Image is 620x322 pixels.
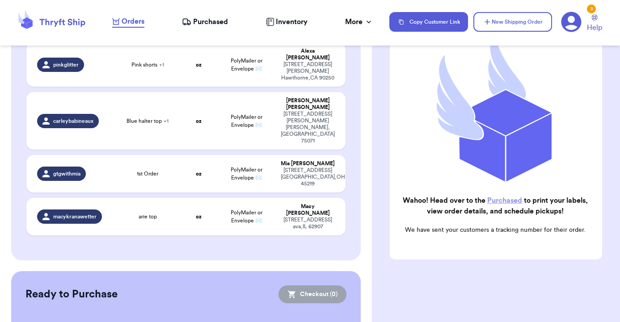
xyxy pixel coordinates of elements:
[131,61,164,68] span: Pink shorts
[487,197,522,204] a: Purchased
[196,62,202,67] strong: oz
[281,61,335,81] div: [STREET_ADDRESS][PERSON_NAME] Hawthorne , CA 90250
[276,17,308,27] span: Inventory
[281,160,335,167] div: Mia [PERSON_NAME]
[25,287,118,301] h2: Ready to Purchase
[122,16,144,27] span: Orders
[53,213,97,220] span: macykranawetter
[587,22,602,33] span: Help
[127,117,169,125] span: Blue halter top
[139,213,157,220] span: arie top
[182,17,228,27] a: Purchased
[231,58,262,71] span: PolyMailer or Envelope ✉️
[231,114,262,128] span: PolyMailer or Envelope ✉️
[281,111,335,144] div: [STREET_ADDRESS][PERSON_NAME] [PERSON_NAME] , [GEOGRAPHIC_DATA] 75071
[281,48,335,61] div: Alexa [PERSON_NAME]
[193,17,228,27] span: Purchased
[53,61,79,68] span: pinkglitter
[196,214,202,219] strong: oz
[389,12,468,32] button: Copy Customer Link
[587,15,602,33] a: Help
[196,118,202,124] strong: oz
[281,203,335,217] div: Macy [PERSON_NAME]
[231,210,262,223] span: PolyMailer or Envelope ✉️
[397,195,593,217] h2: Wahoo! Head over to the to print your labels, view order details, and schedule pickups!
[587,4,596,13] div: 3
[473,12,552,32] button: New Shipping Order
[53,170,80,177] span: gtgwithmia
[164,118,169,124] span: + 1
[561,12,582,32] a: 3
[281,97,335,111] div: [PERSON_NAME] [PERSON_NAME]
[196,171,202,176] strong: oz
[137,170,158,177] span: 1st Order
[278,285,346,303] button: Checkout (0)
[112,16,144,28] a: Orders
[281,167,335,187] div: [STREET_ADDRESS] [GEOGRAPHIC_DATA] , OH 45219
[397,226,593,234] p: We have sent your customers a tracking number for their order.
[345,17,373,27] div: More
[53,117,93,125] span: carleybabineaux
[231,167,262,180] span: PolyMailer or Envelope ✉️
[159,62,164,67] span: + 1
[266,17,308,27] a: Inventory
[281,217,335,230] div: [STREET_ADDRESS] ava , IL 62907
